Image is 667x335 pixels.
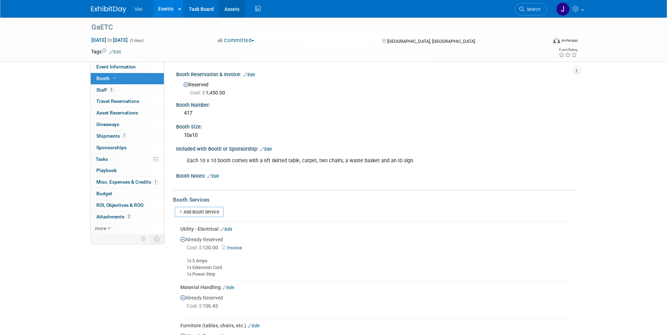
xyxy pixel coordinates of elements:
[187,303,221,309] span: 106.43
[122,133,127,138] span: 1
[96,191,112,196] span: Budget
[91,223,164,234] a: more
[506,37,578,47] div: Event Format
[91,188,164,199] a: Budget
[180,225,571,232] div: Utility - Electrical
[96,133,127,139] span: Shipments
[91,131,164,142] a: Shipments1
[223,285,234,290] a: Edit
[96,75,118,81] span: Booth
[91,6,126,13] img: ExhibitDay
[91,200,164,211] a: ROI, Objectives & ROO
[91,142,164,153] a: Sponsorships
[126,214,132,219] span: 2
[222,245,245,250] a: Invoice
[187,245,221,250] span: 120.00
[96,121,119,127] span: Giveaways
[91,107,164,119] a: Asset Reservations
[176,144,576,153] div: Included with Booth or Sponsorship:
[91,165,164,176] a: Playbook
[553,38,560,43] img: Format-Inperson.png
[181,108,571,119] div: 417
[176,121,576,130] div: Booth Size:
[137,234,150,243] td: Personalize Event Tab Strip
[96,167,117,173] span: Playbook
[91,61,164,73] a: Event Information
[243,72,255,77] a: Edit
[175,207,224,217] a: Add Booth Service
[190,90,206,96] span: Cost: $
[180,252,571,277] div: 1x 5 Amps 1x Extension Cord 1x Power Strip
[91,211,164,223] a: Attachments2
[181,79,571,96] div: Reserved
[220,227,232,232] a: Edit
[561,38,578,43] div: In-Person
[96,179,158,185] span: Misc. Expenses & Credits
[91,96,164,107] a: Travel Reservations
[91,73,164,84] a: Booth
[176,171,576,180] div: Booth Notes:
[106,37,113,43] span: to
[149,234,164,243] td: Toggle Event Tabs
[96,98,139,104] span: Travel Reservations
[129,38,144,43] span: (3 days)
[91,85,164,96] a: Staff3
[180,232,571,277] div: Already Reserved
[180,291,571,316] div: Already Reserved
[96,202,143,208] span: ROI, Objectives & ROO
[96,87,114,93] span: Staff
[96,64,136,70] span: Event Information
[182,154,499,168] div: Each 10 x 10 booth comes with a 6ft skirted table, carpet, two chairs, a waste basket and an ID s...
[95,225,106,231] span: more
[135,6,142,12] span: Vivi
[181,130,571,141] div: 10x10
[153,179,158,185] span: 1
[109,50,121,54] a: Edit
[524,7,540,12] span: Search
[556,2,570,16] img: John Farley
[187,303,203,309] span: Cost: $
[387,39,475,44] span: [GEOGRAPHIC_DATA], [GEOGRAPHIC_DATA]
[91,177,164,188] a: Misc. Expenses & Credits1
[260,147,272,152] a: Edit
[113,76,116,80] i: Booth reservation complete
[176,69,576,78] div: Booth Reservation & Invoice:
[91,37,128,43] span: [DATE] [DATE]
[558,48,577,52] div: Event Rating
[96,145,127,150] span: Sponsorships
[515,3,547,15] a: Search
[91,154,164,165] a: Tasks
[96,156,108,162] span: Tasks
[89,21,537,34] div: GaETC
[173,196,576,204] div: Booth Services
[180,322,571,329] div: Furniture (tables, chairs, etc.)
[176,100,576,109] div: Booth Number:
[180,284,571,291] div: Material Handling
[96,110,138,116] span: Asset Reservations
[190,90,228,96] span: 1,450.00
[215,37,257,44] button: Committed
[207,174,219,179] a: Edit
[187,245,203,250] span: Cost: $
[96,214,132,219] span: Attachments
[109,87,114,92] span: 3
[91,119,164,130] a: Giveaways
[248,323,259,328] a: Edit
[91,48,121,55] td: Tags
